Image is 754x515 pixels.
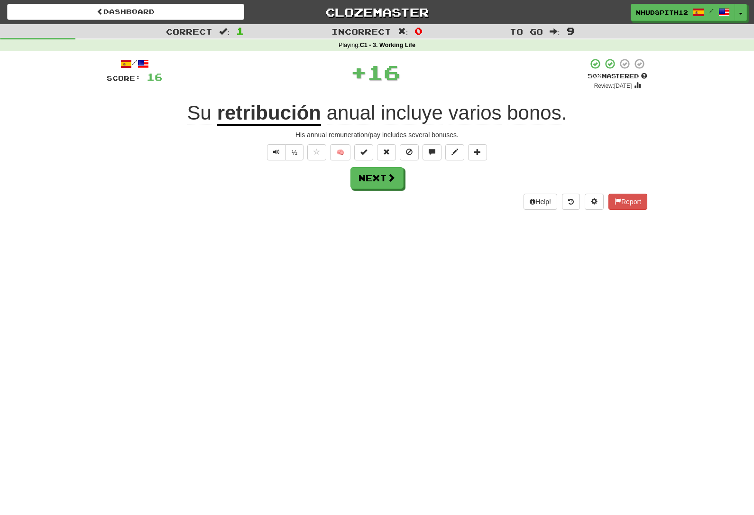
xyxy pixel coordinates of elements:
[350,58,367,86] span: +
[107,58,163,70] div: /
[267,144,286,160] button: Play sentence audio (ctl+space)
[550,28,560,36] span: :
[562,194,580,210] button: Round history (alt+y)
[588,72,602,80] span: 50 %
[219,28,230,36] span: :
[588,72,647,81] div: Mastered
[327,102,376,124] span: anual
[285,144,303,160] button: ½
[398,28,408,36] span: :
[594,83,632,89] small: Review: [DATE]
[507,102,561,124] span: bonos
[258,4,496,20] a: Clozemaster
[330,144,350,160] button: 🧠
[377,144,396,160] button: Reset to 0% Mastered (alt+r)
[709,8,714,14] span: /
[423,144,441,160] button: Discuss sentence (alt+u)
[567,25,575,37] span: 9
[631,4,735,21] a: NHudspith12 /
[414,25,423,37] span: 0
[400,144,419,160] button: Ignore sentence (alt+i)
[636,8,688,17] span: NHudspith12
[449,102,502,124] span: varios
[381,102,443,124] span: incluye
[187,102,211,124] span: Su
[265,144,303,160] div: Text-to-speech controls
[367,60,400,84] span: 16
[350,167,404,189] button: Next
[147,71,163,83] span: 16
[524,194,557,210] button: Help!
[360,42,415,48] strong: C1 - 3. Working Life
[107,130,647,140] div: His annual remuneration/pay includes several bonuses.
[321,102,567,124] span: .
[510,27,543,36] span: To go
[608,194,647,210] button: Report
[468,144,487,160] button: Add to collection (alt+a)
[354,144,373,160] button: Set this sentence to 100% Mastered (alt+m)
[236,25,244,37] span: 1
[445,144,464,160] button: Edit sentence (alt+d)
[107,74,141,82] span: Score:
[7,4,244,20] a: Dashboard
[331,27,391,36] span: Incorrect
[166,27,212,36] span: Correct
[217,102,321,126] u: retribución
[307,144,326,160] button: Favorite sentence (alt+f)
